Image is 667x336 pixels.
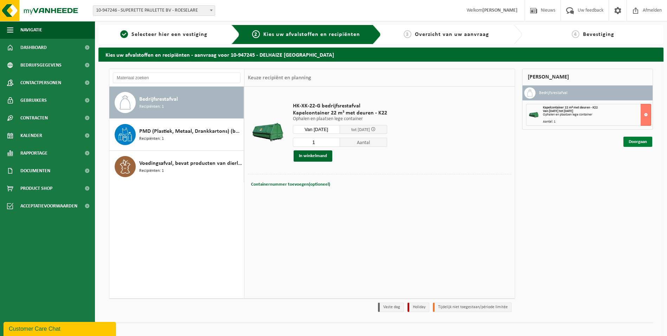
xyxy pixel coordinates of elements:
span: Navigatie [20,21,42,39]
span: Gebruikers [20,92,47,109]
li: Holiday [408,303,429,312]
span: Contactpersonen [20,74,61,92]
strong: Van [DATE] tot [DATE] [543,109,573,113]
span: HK-XK-22-G bedrijfsrestafval [293,102,387,110]
div: Ophalen en plaatsen lege container [543,113,651,117]
span: Recipiënten: 1 [139,136,164,142]
span: 10-947246 - SUPERETTE PAULETTE BV - ROESELARE [93,5,215,16]
span: Bedrijfsgegevens [20,56,62,74]
span: Rapportage [20,144,47,162]
iframe: chat widget [4,321,117,336]
p: Ophalen en plaatsen lege container [293,117,387,122]
span: Voedingsafval, bevat producten van dierlijke oorsprong, gemengde verpakking (exclusief glas), cat... [139,159,242,168]
span: Recipiënten: 1 [139,168,164,174]
span: Selecteer hier een vestiging [132,32,207,37]
span: Contracten [20,109,48,127]
span: Kies uw afvalstoffen en recipiënten [263,32,360,37]
span: 1 [120,30,128,38]
strong: [PERSON_NAME] [482,8,518,13]
span: 3 [404,30,411,38]
a: Doorgaan [623,137,652,147]
h3: Bedrijfsrestafval [539,87,567,99]
span: 10-947246 - SUPERETTE PAULETTE BV - ROESELARE [93,6,215,15]
input: Materiaal zoeken [113,73,240,83]
span: Overzicht van uw aanvraag [415,32,489,37]
div: [PERSON_NAME] [522,69,653,86]
h2: Kies uw afvalstoffen en recipiënten - aanvraag voor 10-947245 - DELHAIZE [GEOGRAPHIC_DATA] [98,48,663,61]
div: Aantal: 1 [543,120,651,124]
span: Kapelcontainer 22 m³ met deuren - K22 [293,110,387,117]
span: Bedrijfsrestafval [139,95,178,104]
span: Kalender [20,127,42,144]
button: Bedrijfsrestafval Recipiënten: 1 [109,87,244,119]
span: Product Shop [20,180,52,197]
button: PMD (Plastiek, Metaal, Drankkartons) (bedrijven) Recipiënten: 1 [109,119,244,151]
li: Vaste dag [378,303,404,312]
span: Acceptatievoorwaarden [20,197,77,215]
button: In winkelmand [294,150,332,162]
span: 2 [252,30,260,38]
span: Documenten [20,162,50,180]
li: Tijdelijk niet toegestaan/période limitée [433,303,512,312]
button: Voedingsafval, bevat producten van dierlijke oorsprong, gemengde verpakking (exclusief glas), cat... [109,151,244,182]
div: Keuze recipiënt en planning [244,69,315,87]
span: Recipiënten: 1 [139,104,164,110]
span: tot [DATE] [351,127,370,132]
input: Selecteer datum [293,125,340,134]
span: Dashboard [20,39,47,56]
span: Containernummer toevoegen(optioneel) [251,182,330,187]
span: PMD (Plastiek, Metaal, Drankkartons) (bedrijven) [139,127,242,136]
span: Kapelcontainer 22 m³ met deuren - K22 [543,106,598,110]
span: 4 [572,30,579,38]
span: Bevestiging [583,32,614,37]
button: Containernummer toevoegen(optioneel) [250,180,331,189]
span: Aantal [340,138,387,147]
a: 1Selecteer hier een vestiging [102,30,226,39]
